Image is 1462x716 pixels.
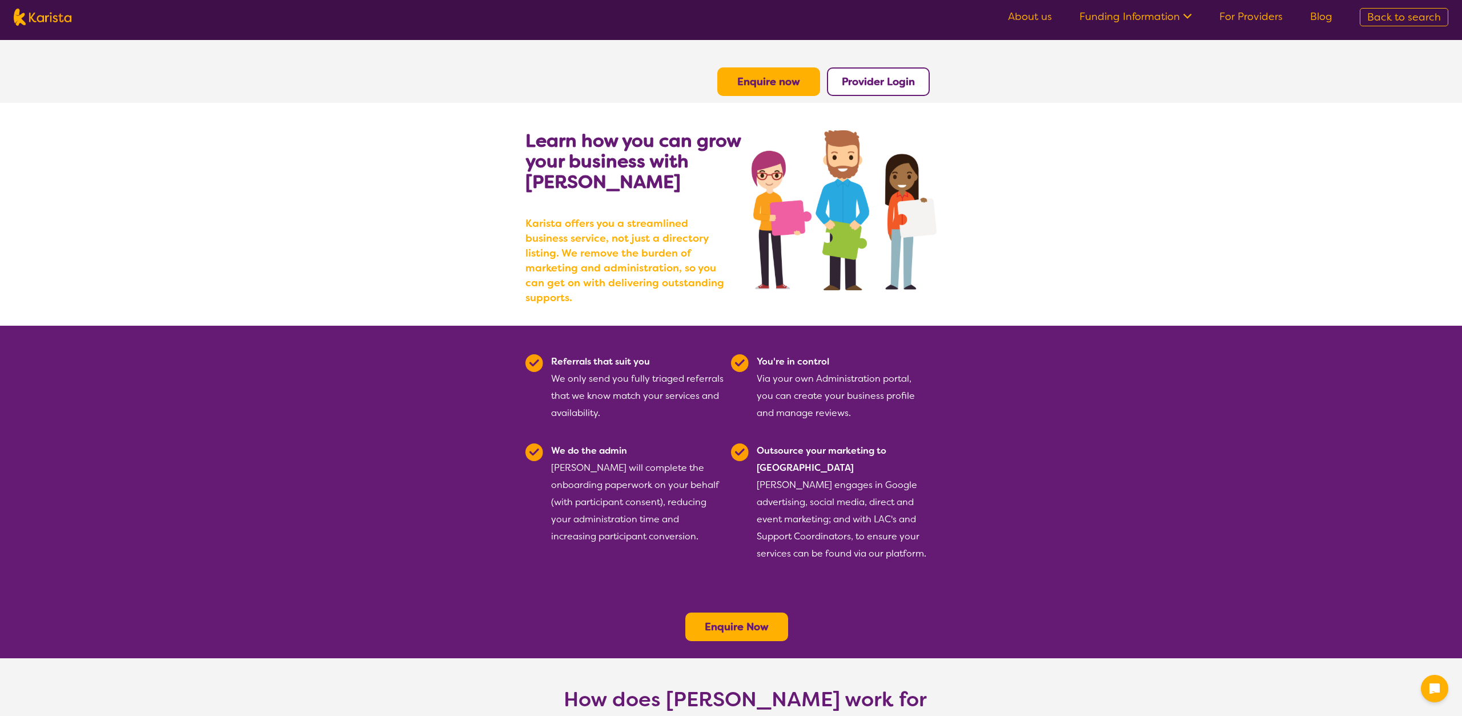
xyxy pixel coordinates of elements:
[717,67,820,96] button: Enquire now
[731,443,749,461] img: Tick
[685,613,788,641] button: Enquire Now
[1310,10,1332,23] a: Blog
[752,130,937,290] img: grow your business with Karista
[731,354,749,372] img: Tick
[1360,8,1448,26] a: Back to search
[525,129,741,194] b: Learn how you can grow your business with [PERSON_NAME]
[842,75,915,89] a: Provider Login
[757,355,829,367] b: You're in control
[551,442,724,562] div: [PERSON_NAME] will complete the onboarding paperwork on your behalf (with participant consent), r...
[757,353,930,422] div: Via your own Administration portal, you can create your business profile and manage reviews.
[827,67,930,96] button: Provider Login
[1079,10,1192,23] a: Funding Information
[525,354,543,372] img: Tick
[1219,10,1283,23] a: For Providers
[705,620,769,634] a: Enquire Now
[551,353,724,422] div: We only send you fully triaged referrals that we know match your services and availability.
[757,442,930,562] div: [PERSON_NAME] engages in Google advertising, social media, direct and event marketing; and with L...
[1008,10,1052,23] a: About us
[1367,10,1441,24] span: Back to search
[525,216,731,305] b: Karista offers you a streamlined business service, not just a directory listing. We remove the bu...
[525,443,543,461] img: Tick
[551,355,650,367] b: Referrals that suit you
[757,445,886,474] b: Outsource your marketing to [GEOGRAPHIC_DATA]
[14,9,71,26] img: Karista logo
[551,445,627,457] b: We do the admin
[737,75,800,89] a: Enquire now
